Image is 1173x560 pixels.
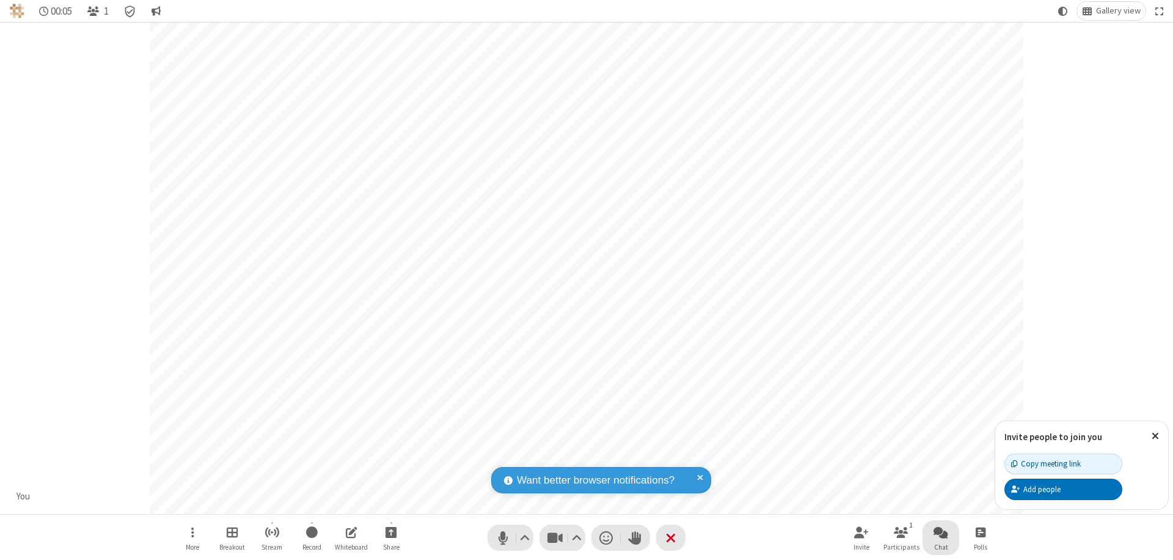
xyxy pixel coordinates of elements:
button: Raise hand [621,525,650,551]
button: Stop video (⌘+Shift+V) [539,525,585,551]
span: Stream [261,543,282,551]
button: Mute (⌘+Shift+A) [488,525,533,551]
span: Invite [853,543,869,551]
button: Change layout [1077,2,1146,20]
button: Conversation [146,2,166,20]
span: Participants [883,543,919,551]
span: Breakout [219,543,245,551]
div: You [12,490,35,504]
button: Copy meeting link [1004,454,1122,474]
button: End or leave meeting [656,525,685,551]
button: Open poll [962,520,999,555]
button: Invite participants (⌘+Shift+I) [843,520,880,555]
span: Want better browser notifications? [517,473,674,488]
button: Video setting [569,525,585,551]
button: Start streaming [254,520,290,555]
button: Start sharing [373,520,409,555]
button: Open shared whiteboard [333,520,370,555]
button: Using system theme [1053,2,1073,20]
button: Start recording [293,520,330,555]
button: Audio settings [517,525,533,551]
span: Chat [934,543,948,551]
button: Manage Breakout Rooms [214,520,250,555]
span: Gallery view [1096,6,1141,16]
span: More [186,543,199,551]
div: Copy meeting link [1011,458,1081,470]
button: Send a reaction [591,525,621,551]
button: Open participant list [883,520,919,555]
span: Share [383,543,400,551]
span: Record [302,543,321,551]
button: Add people [1004,479,1122,499]
button: Open chat [923,520,959,555]
span: Whiteboard [335,543,368,551]
button: Open participant list [82,2,114,20]
button: Fullscreen [1150,2,1169,20]
div: Timer [34,2,78,20]
img: QA Selenium DO NOT DELETE OR CHANGE [10,4,24,18]
button: Open menu [174,520,211,555]
label: Invite people to join you [1004,431,1102,443]
div: 1 [906,520,916,531]
span: Polls [974,543,987,551]
span: 1 [104,6,109,17]
div: Meeting details Encryption enabled [119,2,142,20]
button: Close popover [1142,421,1168,451]
span: 00:05 [51,6,72,17]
